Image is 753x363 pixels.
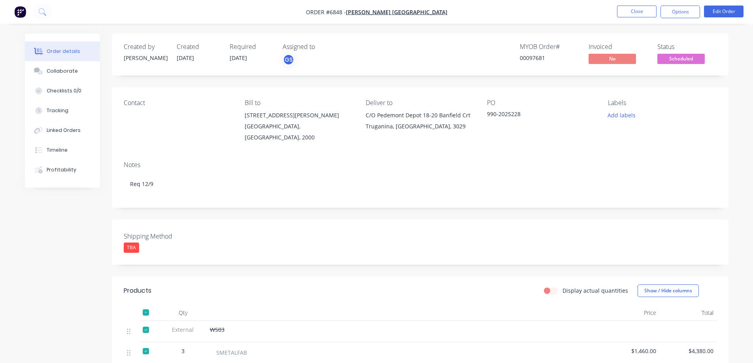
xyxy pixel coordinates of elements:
div: Profitability [47,166,76,173]
div: Created [177,43,220,51]
div: 990-2025228 [487,110,586,121]
button: Timeline [25,140,100,160]
button: Close [617,6,657,17]
span: [DATE] [230,54,247,62]
div: Labels [608,99,716,107]
div: TBA [124,243,139,253]
span: WS03 [210,326,225,333]
button: Add labels [604,110,640,120]
div: [PERSON_NAME] [124,54,167,62]
div: C/O Pedemont Depot 18-20 Banfield CrtTruganina, [GEOGRAPHIC_DATA], 3029 [366,110,474,135]
div: Invoiced [589,43,648,51]
div: Notes [124,161,717,169]
button: Show / Hide columns [638,284,699,297]
span: [DATE] [177,54,194,62]
span: Scheduled [657,54,705,64]
div: Contact [124,99,232,107]
span: Order #6848 - [306,8,346,16]
button: Tracking [25,101,100,120]
div: Collaborate [47,68,78,75]
div: Deliver to [366,99,474,107]
button: Scheduled [657,54,705,66]
div: Total [659,305,717,321]
div: C/O Pedemont Depot 18-20 Banfield Crt [366,110,474,121]
button: Checklists 0/0 [25,81,100,101]
div: Assigned to [283,43,362,51]
div: [STREET_ADDRESS][PERSON_NAME] [245,110,353,121]
div: Status [657,43,717,51]
div: Checklists 0/0 [47,87,81,94]
button: Linked Orders [25,120,100,140]
div: Created by [124,43,167,51]
span: SMETALFAB [216,348,247,357]
div: Bill to [245,99,353,107]
span: $1,460.00 [605,347,656,355]
button: GS [283,54,294,66]
div: Req 12/9 [124,172,717,196]
button: Options [661,6,700,18]
button: Edit Order [704,6,744,17]
button: Profitability [25,160,100,180]
div: Order details [47,48,80,55]
div: MYOB Order # [520,43,579,51]
div: PO [487,99,595,107]
div: 00097681 [520,54,579,62]
div: Truganina, [GEOGRAPHIC_DATA], 3029 [366,121,474,132]
div: Tracking [47,107,68,114]
button: Order details [25,41,100,61]
span: 3 [181,347,185,355]
span: External [162,325,204,334]
div: Qty [159,305,207,321]
span: No [589,54,636,64]
img: Factory [14,6,26,18]
div: Timeline [47,147,68,154]
div: [STREET_ADDRESS][PERSON_NAME][GEOGRAPHIC_DATA], [GEOGRAPHIC_DATA], 2000 [245,110,353,143]
span: $4,380.00 [662,347,713,355]
button: Collaborate [25,61,100,81]
a: [PERSON_NAME] [GEOGRAPHIC_DATA] [346,8,447,16]
label: Shipping Method [124,231,223,241]
div: Price [602,305,659,321]
div: Products [124,286,151,295]
div: Required [230,43,273,51]
label: Display actual quantities [562,286,628,295]
div: [GEOGRAPHIC_DATA], [GEOGRAPHIC_DATA], 2000 [245,121,353,143]
div: Linked Orders [47,127,81,134]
